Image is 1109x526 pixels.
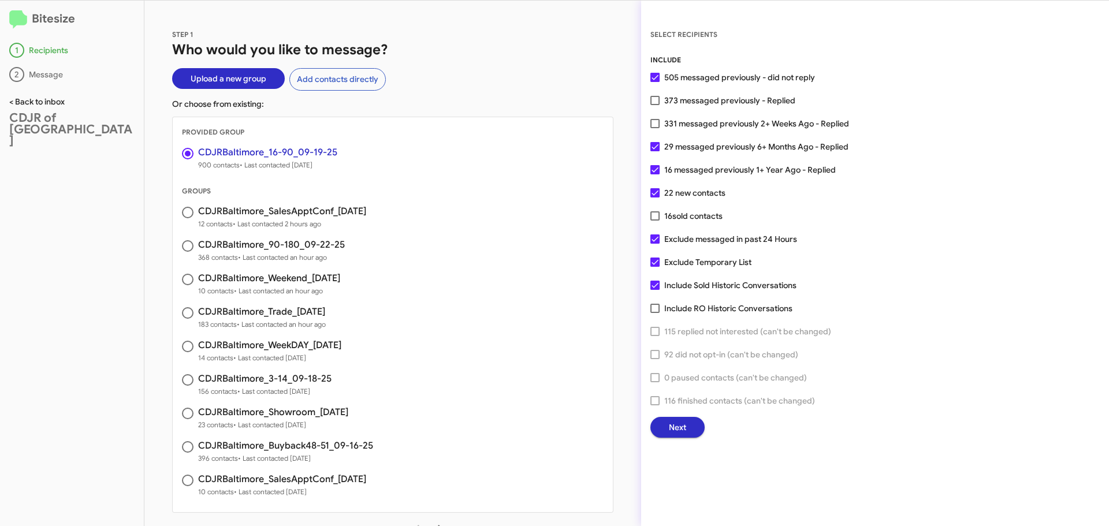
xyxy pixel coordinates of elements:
[664,186,725,200] span: 22 new contacts
[172,30,193,39] span: STEP 1
[664,324,831,338] span: 115 replied not interested (can't be changed)
[9,67,135,82] div: Message
[672,211,723,221] span: sold contacts
[238,253,327,262] span: • Last contacted an hour ago
[198,207,366,216] h3: CDJRBaltimore_SalesApptConf_[DATE]
[173,185,613,197] div: GROUPS
[650,30,717,39] span: SELECT RECIPIENTS
[9,43,135,58] div: Recipients
[664,70,815,84] span: 505 messaged previously - did not reply
[289,68,386,91] button: Add contacts directly
[650,54,1100,66] div: INCLUDE
[664,278,797,292] span: Include Sold Historic Conversations
[198,419,348,431] span: 23 contacts
[233,420,306,429] span: • Last contacted [DATE]
[240,161,312,169] span: • Last contacted [DATE]
[9,10,27,29] img: logo-minimal.svg
[198,453,373,464] span: 396 contacts
[198,218,366,230] span: 12 contacts
[234,487,307,496] span: • Last contacted [DATE]
[233,353,306,362] span: • Last contacted [DATE]
[9,10,135,29] h2: Bitesize
[198,159,337,171] span: 900 contacts
[198,341,341,350] h3: CDJRBaltimore_WeekDAY_[DATE]
[198,475,366,484] h3: CDJRBaltimore_SalesApptConf_[DATE]
[664,255,751,269] span: Exclude Temporary List
[238,454,311,462] span: • Last contacted [DATE]
[664,232,797,246] span: Exclude messaged in past 24 Hours
[669,417,686,438] span: Next
[237,320,326,329] span: • Last contacted an hour ago
[650,417,705,438] button: Next
[198,252,345,263] span: 368 contacts
[198,374,332,383] h3: CDJRBaltimore_3-14_09-18-25
[234,286,323,295] span: • Last contacted an hour ago
[9,96,65,107] a: < Back to inbox
[198,486,366,498] span: 10 contacts
[172,68,285,89] button: Upload a new group
[9,112,135,147] div: CDJR of [GEOGRAPHIC_DATA]
[233,219,321,228] span: • Last contacted 2 hours ago
[198,408,348,417] h3: CDJRBaltimore_Showroom_[DATE]
[198,307,326,316] h3: CDJRBaltimore_Trade_[DATE]
[237,387,310,396] span: • Last contacted [DATE]
[664,371,807,385] span: 0 paused contacts (can't be changed)
[664,94,795,107] span: 373 messaged previously - Replied
[198,441,373,450] h3: CDJRBaltimore_Buyback48-51_09-16-25
[198,352,341,364] span: 14 contacts
[198,148,337,157] h3: CDJRBaltimore_16-90_09-19-25
[664,163,836,177] span: 16 messaged previously 1+ Year Ago - Replied
[664,117,849,130] span: 331 messaged previously 2+ Weeks Ago - Replied
[173,126,613,138] div: PROVIDED GROUP
[198,319,326,330] span: 183 contacts
[172,40,613,59] h1: Who would you like to message?
[191,68,266,89] span: Upload a new group
[664,394,815,408] span: 116 finished contacts (can't be changed)
[664,301,792,315] span: Include RO Historic Conversations
[198,386,332,397] span: 156 contacts
[664,140,849,154] span: 29 messaged previously 6+ Months Ago - Replied
[198,274,340,283] h3: CDJRBaltimore_Weekend_[DATE]
[664,348,798,361] span: 92 did not opt-in (can't be changed)
[664,209,723,223] span: 16
[172,98,613,110] p: Or choose from existing:
[198,285,340,297] span: 10 contacts
[9,67,24,82] div: 2
[198,240,345,249] h3: CDJRBaltimore_90-180_09-22-25
[9,43,24,58] div: 1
